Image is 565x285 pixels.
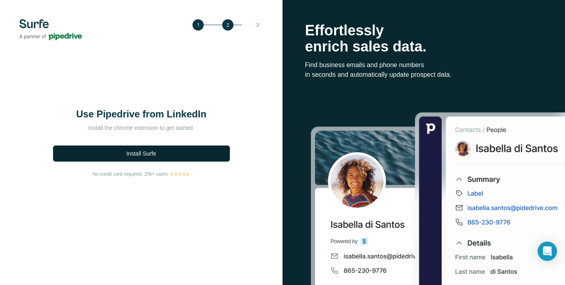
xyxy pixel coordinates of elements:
[305,70,542,80] p: in seconds and automatically update prospect data.
[53,146,230,162] button: Install Surfe
[61,108,222,121] h1: Use Pipedrive from LinkedIn
[92,170,168,178] span: No credit card required. 20k+ users
[61,124,222,132] p: Install the chrome extension to get started.
[311,111,565,285] img: Surfe Stock Photo - Selling good vibes
[305,39,542,55] p: enrich sales data.
[19,19,82,40] img: Surfe's logo
[538,242,557,261] div: Open Intercom Messenger
[305,60,542,70] p: Find business emails and phone numbers
[305,23,542,39] p: Effortlessly
[127,150,156,158] span: Install Surfe
[192,19,263,31] img: Step 2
